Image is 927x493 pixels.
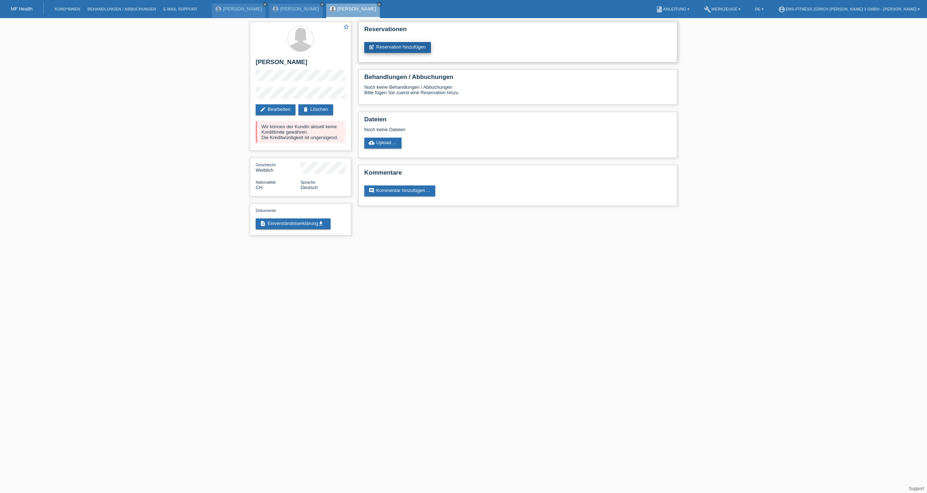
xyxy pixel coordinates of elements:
[364,185,435,196] a: commentKommentar hinzufügen ...
[303,106,309,112] i: delete
[51,7,84,11] a: Kund*innen
[260,106,266,112] i: edit
[256,121,345,143] div: Wir können der Kundin aktuell keine Kreditlimite gewähren. Die Kreditwürdigkeit ist ungenügend.
[700,7,744,11] a: buildWerkzeuge ▾
[364,74,671,84] h2: Behandlungen / Abbuchungen
[256,104,295,115] a: editBearbeiten
[775,7,923,11] a: account_circleEMS-Fitness Zürich [PERSON_NAME] 3 GmbH - [PERSON_NAME] ▾
[301,185,318,190] span: Deutsch
[263,3,267,6] i: close
[343,24,349,30] i: star_border
[256,208,276,213] span: Dokumente
[318,221,324,226] i: get_app
[778,6,785,13] i: account_circle
[256,59,345,70] h2: [PERSON_NAME]
[343,24,349,31] a: star_border
[256,162,301,173] div: Weiblich
[256,218,331,229] a: descriptionEinverständniserklärungget_app
[909,486,924,491] a: Support
[369,140,374,146] i: cloud_upload
[320,2,325,7] a: close
[369,188,374,193] i: comment
[11,6,33,12] a: MF Health
[263,2,268,7] a: close
[320,3,324,6] i: close
[260,221,266,226] i: description
[364,42,431,53] a: post_addReservation hinzufügen
[256,180,276,184] span: Nationalität
[337,6,376,12] a: [PERSON_NAME]
[751,7,767,11] a: DE ▾
[223,6,262,12] a: [PERSON_NAME]
[704,6,711,13] i: build
[298,104,333,115] a: deleteLöschen
[652,7,693,11] a: bookAnleitung ▾
[256,163,276,167] span: Geschlecht
[364,84,671,101] div: Noch keine Behandlungen / Abbuchungen Bitte fügen Sie zuerst eine Reservation hinzu.
[364,127,586,132] div: Noch keine Dateien
[656,6,663,13] i: book
[364,26,671,37] h2: Reservationen
[160,7,201,11] a: E-Mail Support
[364,116,671,127] h2: Dateien
[84,7,160,11] a: Behandlungen / Abbuchungen
[369,44,374,50] i: post_add
[364,138,402,149] a: cloud_uploadUpload ...
[301,180,315,184] span: Sprache
[378,3,381,6] i: close
[377,2,382,7] a: close
[280,6,319,12] a: [PERSON_NAME]
[256,185,263,190] span: Schweiz
[364,169,671,180] h2: Kommentare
